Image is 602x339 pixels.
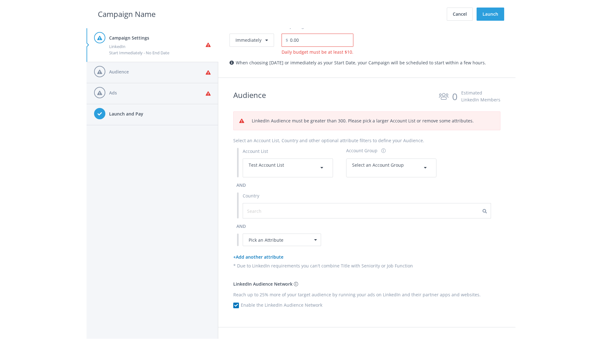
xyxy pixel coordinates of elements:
[352,162,404,168] span: Select an Account Group
[249,162,284,168] span: Test Account List
[109,35,206,41] h4: Campaign Settings
[243,302,322,309] label: Enable the LinkedIn Audience Network
[109,50,206,56] div: Start Immediately - No End Date
[346,147,378,154] div: Account Group
[233,281,500,288] h4: LinkedIn Audience Network
[477,8,504,21] button: Launch
[230,34,274,47] button: Immediately
[230,59,504,66] div: When choosing [DATE] or immediately as your Start Date, your Campaign will be scheduled to start ...
[236,182,246,188] span: and
[236,223,246,229] span: and
[233,137,424,144] label: Select an Account List, Country and other optional attribute filters to define your Audience.
[252,118,474,124] span: LinkedIn Audience must be greater than 300. Please pick a larger Account List or remove some attr...
[247,207,303,214] input: Search
[233,254,283,260] a: + Add another attribute
[282,49,353,56] span: Daily budget must be at least $10.
[243,234,321,246] div: Pick an Attribute
[243,148,268,155] label: Account List
[109,110,211,117] h4: Launch and Pay
[282,34,288,47] span: $
[109,89,206,96] h4: Ads
[109,68,206,75] h4: Audience
[233,291,500,298] p: Reach up to 25% more of your target audience by running your ads on LinkedIn and their partner ap...
[352,162,430,174] div: Select an Account Group
[447,8,473,21] button: Cancel
[233,262,500,269] p: * Due to LinkedIn requirements you can't combine Title with Seniority or Job Function
[109,43,206,50] div: LinkedIn
[16,4,29,10] span: Help
[249,162,327,174] div: Test Account List
[243,192,259,199] label: Country
[461,89,500,103] div: Estimated LinkedIn Members
[233,89,266,104] h2: Audience
[452,89,457,104] div: 0
[98,8,156,20] h2: Campaign Name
